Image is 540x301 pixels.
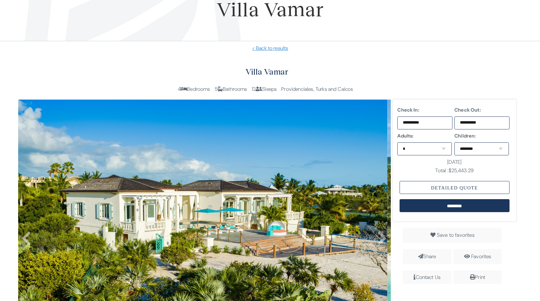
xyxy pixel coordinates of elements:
[454,106,509,114] label: Check Out:
[456,273,499,282] div: Print
[397,132,452,140] label: Adults:
[400,181,510,194] div: Detailed Quote
[10,44,530,52] a: < Back to results
[178,86,210,92] span: 4 Bedrooms
[252,86,277,92] span: 12 Sleeps
[403,249,451,264] span: Share
[397,106,452,114] label: Check In:
[471,253,491,260] a: Favorites
[281,86,353,92] span: Providenciales, Turks and Caicos
[403,271,451,284] span: Contact Us
[400,158,510,175] div: [DATE] Total :
[449,167,474,174] span: $25,443.29
[437,232,474,238] span: Save to favorites
[18,65,516,78] h2: Villa Vamar
[454,132,509,140] label: Children:
[215,86,247,92] span: 5 Bathrooms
